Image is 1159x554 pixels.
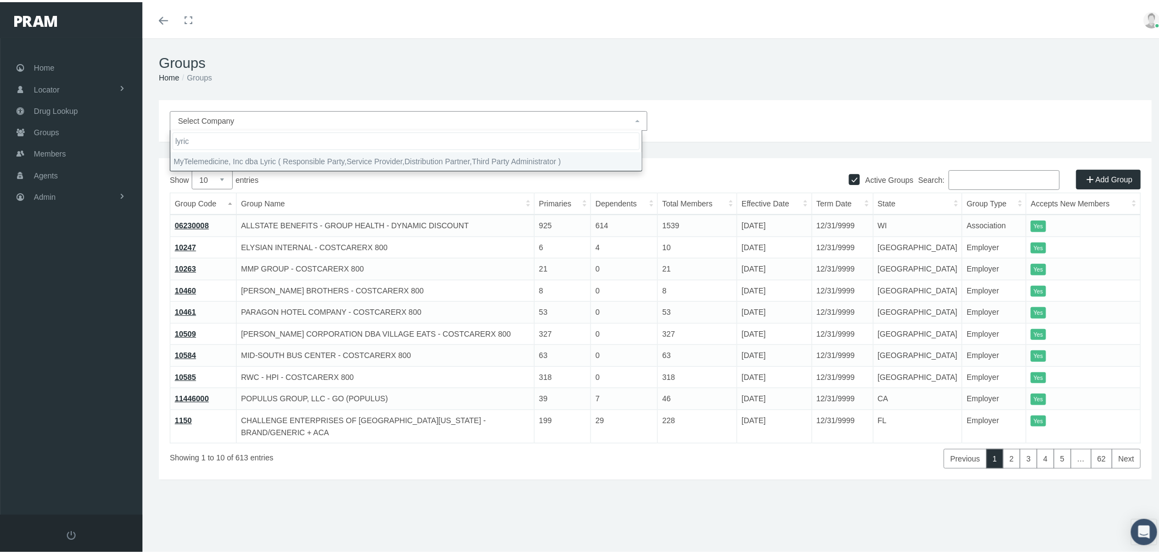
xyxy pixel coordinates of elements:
td: 53 [535,299,591,321]
td: [DATE] [737,234,812,256]
td: [GEOGRAPHIC_DATA] [873,256,962,278]
td: 0 [591,321,658,343]
td: 199 [535,407,591,441]
td: WI [873,212,962,234]
h1: Groups [159,53,1152,70]
th: Effective Date: activate to sort column ascending [737,191,812,213]
a: 10509 [175,327,196,336]
td: 12/31/9999 [812,299,873,321]
td: MMP GROUP - COSTCARERX 800 [237,256,535,278]
td: FL [873,407,962,441]
td: 12/31/9999 [812,343,873,365]
td: 1539 [658,212,737,234]
th: Total Members: activate to sort column ascending [658,191,737,213]
td: ALLSTATE BENEFITS - GROUP HEALTH - DYNAMIC DISCOUNT [237,212,535,234]
td: CHALLENGE ENTERPRISES OF [GEOGRAPHIC_DATA][US_STATE] - BRAND/GENERIC + ACA [237,407,535,441]
td: [GEOGRAPHIC_DATA] [873,299,962,321]
td: [GEOGRAPHIC_DATA] [873,321,962,343]
td: 0 [591,364,658,386]
td: [GEOGRAPHIC_DATA] [873,343,962,365]
td: 10 [658,234,737,256]
a: Previous [944,447,986,466]
td: 12/31/9999 [812,321,873,343]
label: Active Groups [860,172,914,184]
td: 29 [591,407,658,441]
td: 46 [658,386,737,408]
td: RWC - HPI - COSTCARERX 800 [237,364,535,386]
th: Term Date: activate to sort column ascending [812,191,873,213]
span: Agents [34,163,58,184]
td: [DATE] [737,321,812,343]
a: Next [1112,447,1141,466]
span: Admin [34,184,56,205]
a: … [1071,447,1092,466]
a: 2 [1003,447,1020,466]
td: 12/31/9999 [812,407,873,441]
li: Groups [179,70,212,82]
th: Group Code: activate to sort column descending [170,191,237,213]
td: 228 [658,407,737,441]
a: Add Group [1076,168,1141,187]
td: 12/31/9999 [812,212,873,234]
td: [DATE] [737,407,812,441]
a: 10585 [175,371,196,379]
td: [DATE] [737,299,812,321]
itemstyle: Yes [1031,240,1046,252]
a: 10263 [175,262,196,271]
td: 318 [535,364,591,386]
td: 63 [658,343,737,365]
td: 6 [535,234,591,256]
span: Select Company [178,114,234,123]
th: Primaries: activate to sort column ascending [535,191,591,213]
td: Employer [962,321,1026,343]
td: [GEOGRAPHIC_DATA] [873,364,962,386]
td: 0 [591,256,658,278]
td: 12/31/9999 [812,364,873,386]
itemstyle: Yes [1031,327,1046,338]
td: 925 [535,212,591,234]
itemstyle: Yes [1031,218,1046,230]
a: 10460 [175,284,196,293]
td: 39 [535,386,591,408]
itemstyle: Yes [1031,348,1046,360]
a: 4 [1037,447,1054,466]
label: Search: [919,168,1060,188]
td: [PERSON_NAME] CORPORATION DBA VILLAGE EATS - COSTCARERX 800 [237,321,535,343]
span: Groups [34,120,59,141]
itemstyle: Yes [1031,391,1046,403]
td: [DATE] [737,212,812,234]
label: Show entries [170,168,656,187]
td: 21 [535,256,591,278]
td: POPULUS GROUP, LLC - GO (POPULUS) [237,386,535,408]
td: 12/31/9999 [812,256,873,278]
th: Accepts New Members: activate to sort column ascending [1026,191,1141,213]
td: Employer [962,234,1026,256]
td: 0 [591,278,658,299]
td: [DATE] [737,278,812,299]
a: 62 [1091,447,1113,466]
td: 12/31/9999 [812,278,873,299]
itemstyle: Yes [1031,413,1046,425]
td: 53 [658,299,737,321]
itemstyle: Yes [1031,284,1046,295]
a: 1150 [175,414,192,423]
td: CA [873,386,962,408]
td: [PERSON_NAME] BROTHERS - COSTCARERX 800 [237,278,535,299]
div: Open Intercom Messenger [1131,517,1157,543]
td: Association [962,212,1026,234]
td: [DATE] [737,386,812,408]
td: 0 [591,299,658,321]
a: 3 [1020,447,1037,466]
td: 7 [591,386,658,408]
th: Group Name: activate to sort column ascending [237,191,535,213]
input: Search: [949,168,1060,188]
th: Dependents: activate to sort column ascending [591,191,658,213]
td: Employer [962,343,1026,365]
td: Employer [962,386,1026,408]
td: Employer [962,299,1026,321]
td: 12/31/9999 [812,234,873,256]
span: Drug Lookup [34,99,78,119]
td: 4 [591,234,658,256]
td: [DATE] [737,256,812,278]
td: Employer [962,278,1026,299]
